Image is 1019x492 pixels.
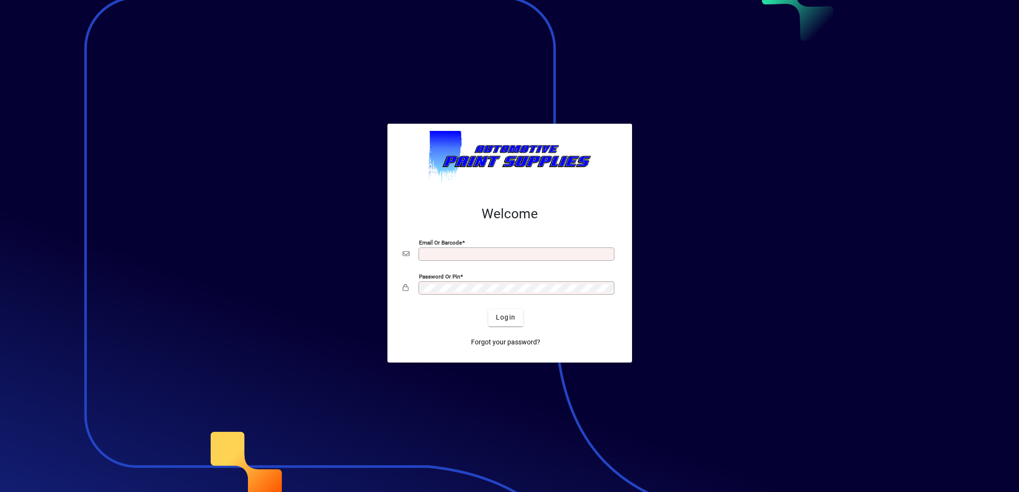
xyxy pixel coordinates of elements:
a: Forgot your password? [467,334,544,351]
mat-label: Password or Pin [419,273,460,279]
span: Login [496,312,515,322]
h2: Welcome [403,206,617,222]
span: Forgot your password? [471,337,540,347]
mat-label: Email or Barcode [419,239,462,246]
button: Login [488,309,523,326]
